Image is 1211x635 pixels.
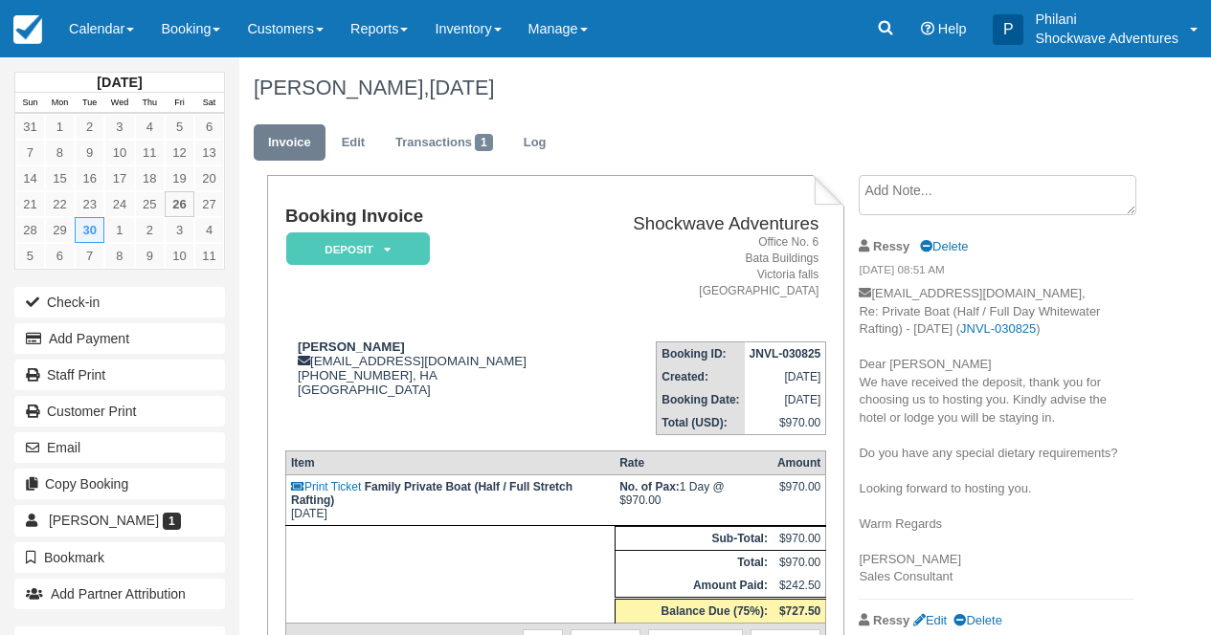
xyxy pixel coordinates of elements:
[773,451,826,475] th: Amount
[14,505,225,536] a: [PERSON_NAME] 1
[745,388,826,411] td: [DATE]
[657,365,745,388] th: Created:
[45,93,75,114] th: Mon
[773,527,826,551] td: $970.00
[298,339,405,354] strong: [PERSON_NAME]
[327,124,379,162] a: Edit
[15,165,45,191] a: 14
[254,77,1133,99] h1: [PERSON_NAME],
[285,207,580,227] h1: Booking Invoice
[75,217,104,243] a: 30
[615,551,773,575] th: Total:
[14,396,225,427] a: Customer Print
[993,14,1023,45] div: P
[104,217,134,243] a: 1
[194,114,224,140] a: 6
[588,234,819,300] address: Office No. 6 Bata Buildings Victoria falls [GEOGRAPHIC_DATA]
[285,339,580,421] div: [EMAIL_ADDRESS][DOMAIN_NAME] [PHONE_NUMBER], HA [GEOGRAPHIC_DATA]
[45,165,75,191] a: 15
[135,243,165,269] a: 9
[104,165,134,191] a: 17
[97,75,142,90] strong: [DATE]
[165,217,194,243] a: 3
[49,513,159,528] span: [PERSON_NAME]
[15,114,45,140] a: 31
[135,114,165,140] a: 4
[777,480,820,509] div: $970.00
[14,432,225,463] button: Email
[75,114,104,140] a: 2
[615,574,773,599] th: Amount Paid:
[750,347,821,361] strong: JNVL-030825
[291,480,572,507] strong: Family Private Boat (Half / Full Stretch Rafting)
[194,165,224,191] a: 20
[1035,29,1178,48] p: Shockwave Adventures
[745,411,826,435] td: $970.00
[285,451,615,475] th: Item
[135,93,165,114] th: Thu
[104,191,134,217] a: 24
[921,22,934,35] i: Help
[104,140,134,165] a: 10
[165,191,194,217] a: 26
[45,114,75,140] a: 1
[15,217,45,243] a: 28
[75,93,104,114] th: Tue
[920,239,968,253] a: Delete
[291,480,361,493] a: Print Ticket
[45,217,75,243] a: 29
[657,342,745,366] th: Booking ID:
[104,114,134,140] a: 3
[859,262,1133,283] em: [DATE] 08:51 AM
[657,388,745,411] th: Booking Date:
[165,243,194,269] a: 10
[15,191,45,217] a: 21
[165,165,194,191] a: 19
[135,191,165,217] a: 25
[14,542,225,573] button: Bookmark
[135,140,165,165] a: 11
[104,93,134,114] th: Wed
[165,140,194,165] a: 12
[873,239,909,253] strong: Ressy
[285,475,615,526] td: [DATE]
[779,604,820,618] strong: $727.50
[509,124,561,162] a: Log
[14,287,225,317] button: Check-in
[194,140,224,165] a: 13
[615,451,773,475] th: Rate
[773,574,826,599] td: $242.50
[15,140,45,165] a: 7
[615,527,773,551] th: Sub-Total:
[960,321,1036,336] a: JNVL-030825
[285,231,423,267] a: Deposit
[14,579,225,609] button: Add Partner Attribution
[429,76,494,99] span: [DATE]
[135,165,165,191] a: 18
[194,191,224,217] a: 27
[104,243,134,269] a: 8
[15,243,45,269] a: 5
[615,599,773,624] th: Balance Due (75%):
[286,232,430,266] em: Deposit
[913,613,947,627] a: Edit
[165,114,194,140] a: 5
[859,285,1133,586] p: [EMAIL_ADDRESS][DOMAIN_NAME], Re: Private Boat (Half / Full Day Whitewater Rafting) - [DATE] ( ) ...
[15,93,45,114] th: Sun
[75,165,104,191] a: 16
[194,93,224,114] th: Sat
[657,411,745,435] th: Total (USD):
[165,93,194,114] th: Fri
[14,469,225,499] button: Copy Booking
[194,217,224,243] a: 4
[45,191,75,217] a: 22
[619,480,680,493] strong: No. of Pax
[194,243,224,269] a: 11
[615,475,773,526] td: 1 Day @ $970.00
[163,513,181,530] span: 1
[75,243,104,269] a: 7
[873,613,909,627] strong: Ressy
[135,217,165,243] a: 2
[588,214,819,234] h2: Shockwave Adventures
[745,365,826,388] td: [DATE]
